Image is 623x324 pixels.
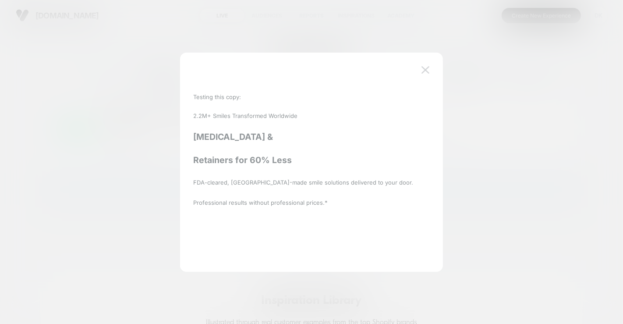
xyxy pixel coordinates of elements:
[193,156,292,165] h2: Retainers for 60% Less
[193,198,328,207] p: Professional results without professional prices.*
[193,178,413,187] p: FDA-cleared, [GEOGRAPHIC_DATA]-made smile solutions delivered to your door.
[193,132,273,142] h2: [MEDICAL_DATA] &
[421,66,429,74] img: close
[193,93,241,100] p: Testing this copy:
[193,112,297,120] p: 2.2M+ Smiles Transformed Worldwide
